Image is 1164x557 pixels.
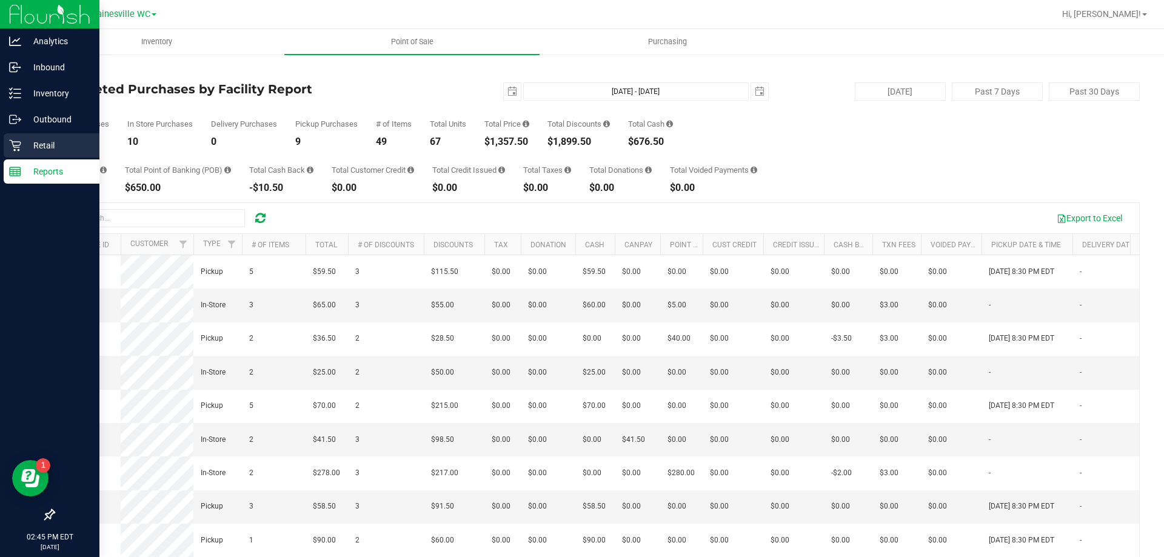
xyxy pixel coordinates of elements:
[670,241,756,249] a: Point of Banking (POB)
[928,434,947,445] span: $0.00
[29,29,284,55] a: Inventory
[989,501,1054,512] span: [DATE] 8:30 PM EDT
[771,434,789,445] span: $0.00
[771,467,789,479] span: $0.00
[583,266,606,278] span: $59.50
[315,241,337,249] a: Total
[831,266,850,278] span: $0.00
[710,434,729,445] span: $0.00
[492,434,510,445] span: $0.00
[831,367,850,378] span: $0.00
[583,501,606,512] span: $58.50
[928,467,947,479] span: $0.00
[583,367,606,378] span: $25.00
[989,434,991,445] span: -
[63,209,245,227] input: Search...
[831,501,850,512] span: $0.00
[771,333,789,344] span: $0.00
[1080,266,1082,278] span: -
[880,400,898,412] span: $0.00
[9,165,21,178] inline-svg: Reports
[882,241,915,249] a: Txn Fees
[710,367,729,378] span: $0.00
[127,137,193,147] div: 10
[484,120,529,128] div: Total Price
[355,266,360,278] span: 3
[376,120,412,128] div: # of Items
[928,333,947,344] span: $0.00
[528,434,547,445] span: $0.00
[21,112,94,127] p: Outbound
[989,367,991,378] span: -
[313,299,336,311] span: $65.00
[667,400,686,412] span: $0.00
[771,535,789,546] span: $0.00
[492,501,510,512] span: $0.00
[771,501,789,512] span: $0.00
[528,535,547,546] span: $0.00
[21,86,94,101] p: Inventory
[667,299,686,311] span: $5.00
[528,501,547,512] span: $0.00
[125,36,189,47] span: Inventory
[307,166,313,174] i: Sum of the cash-back amounts from rounded-up electronic payments for all purchases in the date ra...
[952,82,1043,101] button: Past 7 Days
[540,29,795,55] a: Purchasing
[430,137,466,147] div: 67
[249,166,313,174] div: Total Cash Back
[1049,82,1140,101] button: Past 30 Days
[21,138,94,153] p: Retail
[528,266,547,278] span: $0.00
[492,467,510,479] span: $0.00
[295,137,358,147] div: 9
[1080,535,1082,546] span: -
[9,35,21,47] inline-svg: Analytics
[313,535,336,546] span: $90.00
[989,299,991,311] span: -
[622,266,641,278] span: $0.00
[313,266,336,278] span: $59.50
[989,467,991,479] span: -
[989,400,1054,412] span: [DATE] 8:30 PM EDT
[528,299,547,311] span: $0.00
[313,400,336,412] span: $70.00
[771,400,789,412] span: $0.00
[355,400,360,412] span: 2
[1080,434,1082,445] span: -
[622,333,641,344] span: $0.00
[831,333,852,344] span: -$3.50
[201,434,226,445] span: In-Store
[670,166,757,174] div: Total Voided Payments
[831,467,852,479] span: -$2.00
[710,400,729,412] span: $0.00
[628,120,673,128] div: Total Cash
[249,333,253,344] span: 2
[9,61,21,73] inline-svg: Inbound
[831,434,850,445] span: $0.00
[375,36,450,47] span: Point of Sale
[313,434,336,445] span: $41.50
[880,535,898,546] span: $0.00
[710,501,729,512] span: $0.00
[201,266,223,278] span: Pickup
[249,535,253,546] span: 1
[989,535,1054,546] span: [DATE] 8:30 PM EDT
[313,333,336,344] span: $36.50
[667,333,691,344] span: $40.00
[201,501,223,512] span: Pickup
[831,299,850,311] span: $0.00
[583,400,606,412] span: $70.00
[989,333,1054,344] span: [DATE] 8:30 PM EDT
[431,299,454,311] span: $55.00
[201,400,223,412] span: Pickup
[358,241,414,249] a: # of Discounts
[667,501,686,512] span: $0.00
[589,166,652,174] div: Total Donations
[771,299,789,311] span: $0.00
[376,137,412,147] div: 49
[249,501,253,512] span: 3
[523,166,571,174] div: Total Taxes
[628,137,673,147] div: $676.50
[667,535,686,546] span: $0.00
[624,241,652,249] a: CanPay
